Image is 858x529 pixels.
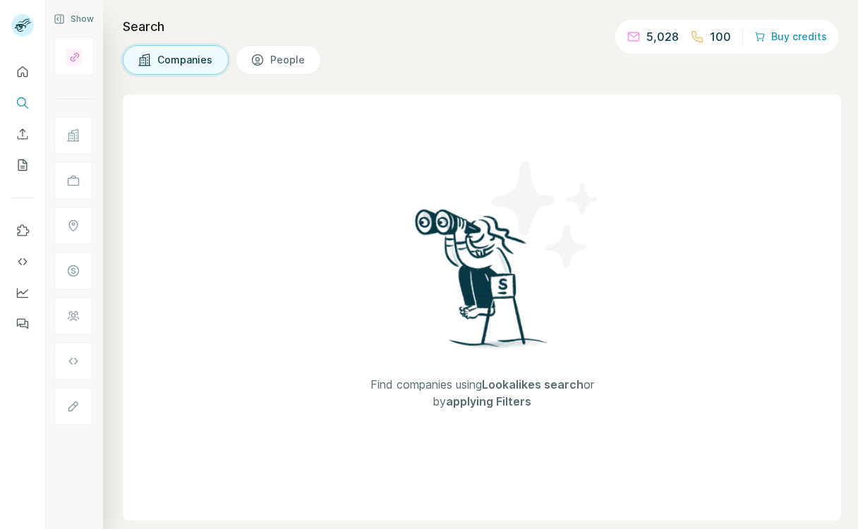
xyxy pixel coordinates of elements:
[482,377,584,391] span: Lookalikes search
[482,151,609,278] img: Surfe Illustration - Stars
[11,121,34,147] button: Enrich CSV
[446,394,531,408] span: applying Filters
[646,28,679,45] p: 5,028
[123,17,841,37] h4: Search
[409,205,555,363] img: Surfe Illustration - Woman searching with binoculars
[11,311,34,336] button: Feedback
[11,152,34,178] button: My lists
[11,218,34,243] button: Use Surfe on LinkedIn
[270,53,306,67] span: People
[157,53,214,67] span: Companies
[754,27,827,47] button: Buy credits
[11,90,34,116] button: Search
[11,249,34,274] button: Use Surfe API
[710,28,731,45] p: 100
[11,280,34,305] button: Dashboard
[44,8,104,30] button: Show
[11,59,34,85] button: Quick start
[355,376,609,410] span: Find companies using or by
